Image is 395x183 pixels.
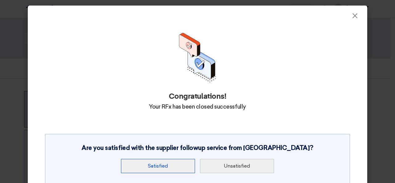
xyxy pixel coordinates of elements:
img: Thank you for your feedback [179,33,216,83]
h3: Are you satisfied with the supplier followup service from [GEOGRAPHIC_DATA]? [54,144,341,152]
button: Close [347,10,363,22]
button: Satisfied [121,159,195,173]
span: × [352,11,358,23]
button: Unsatisfied [200,159,274,173]
h2: Congratulations! [45,92,350,101]
h4: Your RFx has been closed successfully [45,103,350,110]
